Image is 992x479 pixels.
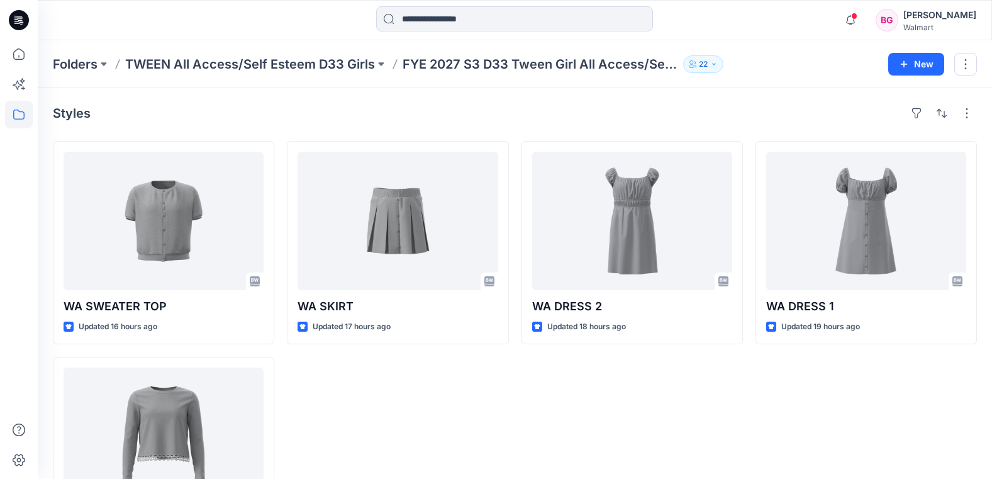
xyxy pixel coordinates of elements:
p: Updated 18 hours ago [547,320,626,334]
a: TWEEN All Access/Self Esteem D33 Girls [125,55,375,73]
div: Walmart [903,23,976,32]
a: WA SWEATER TOP [64,152,264,290]
p: Updated 19 hours ago [781,320,860,334]
p: WA SKIRT [298,298,498,315]
div: [PERSON_NAME] [903,8,976,23]
button: New [888,53,944,76]
p: WA DRESS 2 [532,298,732,315]
a: Folders [53,55,98,73]
p: Updated 16 hours ago [79,320,157,334]
a: WA DRESS 1 [766,152,966,290]
p: WA SWEATER TOP [64,298,264,315]
button: 22 [683,55,723,73]
h4: Styles [53,106,91,121]
p: WA DRESS 1 [766,298,966,315]
p: Updated 17 hours ago [313,320,391,334]
p: FYE 2027 S3 D33 Tween Girl All Access/Self Esteem [403,55,678,73]
p: 22 [699,57,708,71]
a: WA SKIRT [298,152,498,290]
a: WA DRESS 2 [532,152,732,290]
div: BG [876,9,898,31]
